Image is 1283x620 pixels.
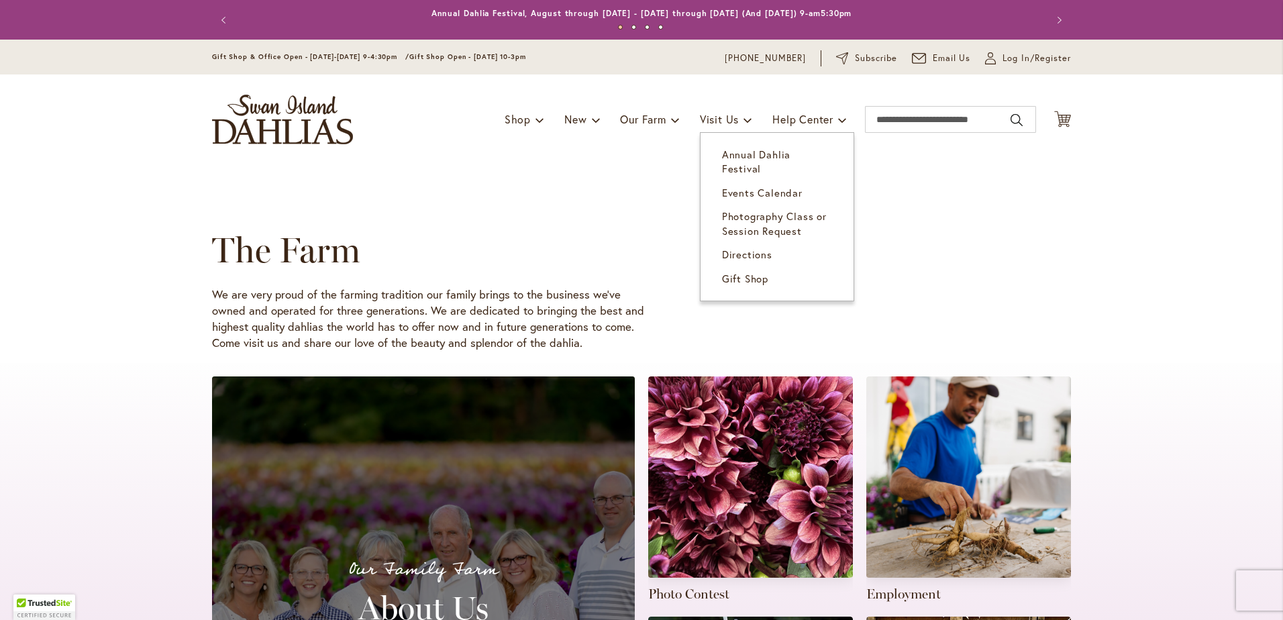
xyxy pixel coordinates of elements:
span: Log In/Register [1003,52,1071,65]
h1: The Farm [212,230,1032,270]
span: Subscribe [855,52,897,65]
span: Annual Dahlia Festival [722,148,790,175]
p: We are very proud of the farming tradition our family brings to the business we’ve owned and oper... [212,287,648,351]
a: Log In/Register [985,52,1071,65]
span: Events Calendar [722,186,803,199]
p: Our Family Farm [228,556,619,584]
button: 4 of 4 [658,25,663,30]
span: Gift Shop & Office Open - [DATE]-[DATE] 9-4:30pm / [212,52,409,61]
span: Gift Shop Open - [DATE] 10-3pm [409,52,526,61]
span: Shop [505,112,531,126]
a: Email Us [912,52,971,65]
span: Email Us [933,52,971,65]
span: Gift Shop [722,272,768,285]
button: 3 of 4 [645,25,650,30]
button: 1 of 4 [618,25,623,30]
button: Previous [212,7,239,34]
a: Annual Dahlia Festival, August through [DATE] - [DATE] through [DATE] (And [DATE]) 9-am5:30pm [431,8,852,18]
span: Help Center [772,112,833,126]
span: Directions [722,248,772,261]
a: [PHONE_NUMBER] [725,52,806,65]
a: Subscribe [836,52,897,65]
span: Our Farm [620,112,666,126]
span: Photography Class or Session Request [722,209,827,237]
button: 2 of 4 [631,25,636,30]
span: Visit Us [700,112,739,126]
a: store logo [212,95,353,144]
span: New [564,112,586,126]
button: Next [1044,7,1071,34]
